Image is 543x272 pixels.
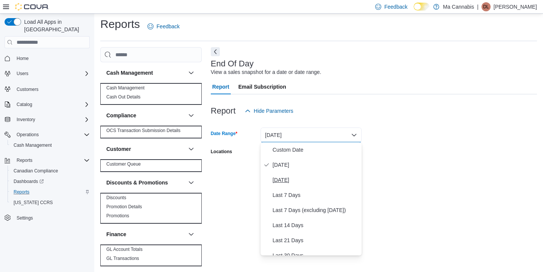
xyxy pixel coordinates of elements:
button: Inventory [14,115,38,124]
input: Dark Mode [414,3,429,11]
button: Operations [2,129,93,140]
a: Customer Queue [106,161,141,167]
button: Customer [187,144,196,154]
span: [DATE] [273,160,359,169]
span: DL [483,2,489,11]
button: [US_STATE] CCRS [8,197,93,208]
a: Promotion Details [106,204,142,209]
button: Catalog [14,100,35,109]
span: Reports [11,187,90,197]
span: Users [14,69,90,78]
button: Next [211,47,220,56]
button: [DATE] [261,128,362,143]
span: Inventory [14,115,90,124]
span: Settings [14,213,90,223]
a: Home [14,54,32,63]
label: Date Range [211,131,238,137]
a: Reports [11,187,32,197]
span: Home [14,54,90,63]
span: Cash Management [11,141,90,150]
button: Cash Management [106,69,185,77]
span: Last 14 Days [273,221,359,230]
h3: Report [211,106,236,115]
p: [PERSON_NAME] [494,2,537,11]
span: Operations [17,132,39,138]
span: Load All Apps in [GEOGRAPHIC_DATA] [21,18,90,33]
span: Reports [14,189,29,195]
button: Hide Parameters [242,103,296,118]
img: Cova [15,3,49,11]
span: Feedback [384,3,407,11]
button: Discounts & Promotions [187,178,196,187]
label: Locations [211,149,232,155]
div: Select listbox [261,142,362,255]
div: Dave Lai [482,2,491,11]
span: Settings [17,215,33,221]
div: Finance [100,245,202,266]
a: Discounts [106,195,126,200]
button: Compliance [187,111,196,120]
span: Catalog [17,101,32,108]
span: Canadian Compliance [11,166,90,175]
span: [DATE] [273,175,359,184]
span: Custom Date [273,145,359,154]
span: Washington CCRS [11,198,90,207]
button: Customers [2,83,93,94]
a: Cash Management [11,141,55,150]
button: Reports [2,155,93,166]
p: | [477,2,479,11]
button: Users [14,69,31,78]
div: Customer [100,160,202,172]
span: Last 21 Days [273,236,359,245]
span: Hide Parameters [254,107,293,115]
span: Reports [14,156,90,165]
button: Reports [14,156,35,165]
a: GL Account Totals [106,247,143,252]
span: Report [212,79,229,94]
span: Dashboards [11,177,90,186]
span: Cash Management [14,142,52,148]
button: Cash Management [187,68,196,77]
a: OCS Transaction Submission Details [106,128,181,133]
button: Compliance [106,112,185,119]
button: Catalog [2,99,93,110]
div: View a sales snapshot for a date or date range. [211,68,321,76]
span: Last 30 Days [273,251,359,260]
a: [US_STATE] CCRS [11,198,56,207]
span: Canadian Compliance [14,168,58,174]
div: Cash Management [100,83,202,104]
button: Settings [2,212,93,223]
h3: End Of Day [211,59,254,68]
button: Finance [106,231,185,238]
a: Customers [14,85,41,94]
a: Dashboards [8,176,93,187]
span: Last 7 Days (excluding [DATE]) [273,206,359,215]
button: Cash Management [8,140,93,151]
a: Promotions [106,213,129,218]
a: Cash Management [106,85,144,91]
div: Compliance [100,126,202,138]
a: Feedback [144,19,183,34]
h3: Customer [106,145,131,153]
span: Last 7 Days [273,191,359,200]
span: [US_STATE] CCRS [14,200,53,206]
a: GL Transactions [106,256,139,261]
button: Users [2,68,93,79]
button: Finance [187,230,196,239]
span: Reports [17,157,32,163]
p: Ma Cannabis [443,2,474,11]
span: Catalog [14,100,90,109]
button: Discounts & Promotions [106,179,185,186]
button: Inventory [2,114,93,125]
span: Home [17,55,29,61]
h3: Finance [106,231,126,238]
button: Reports [8,187,93,197]
a: Dashboards [11,177,47,186]
button: Operations [14,130,42,139]
h3: Cash Management [106,69,153,77]
div: Discounts & Promotions [100,193,202,223]
span: Dashboards [14,178,44,184]
h1: Reports [100,17,140,32]
span: Customers [14,84,90,94]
